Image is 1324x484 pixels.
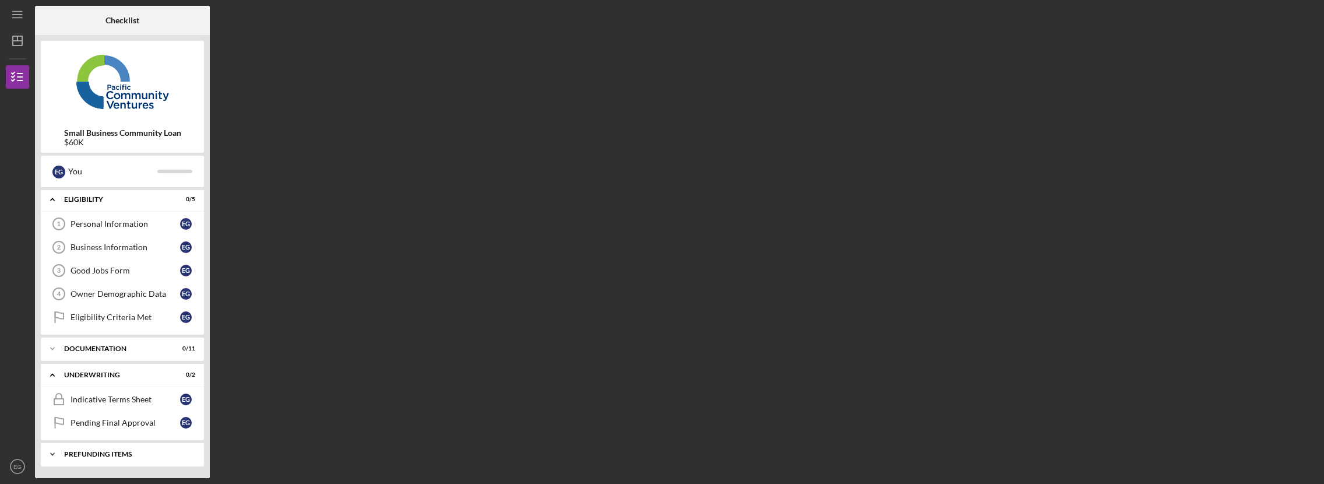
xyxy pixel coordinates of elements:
[174,345,195,352] div: 0 / 11
[71,243,180,252] div: Business Information
[180,417,192,429] div: E G
[47,282,198,306] a: 4Owner Demographic DataEG
[71,219,180,229] div: Personal Information
[64,345,166,352] div: Documentation
[13,464,22,470] text: EG
[180,241,192,253] div: E G
[57,267,61,274] tspan: 3
[71,313,180,322] div: Eligibility Criteria Met
[6,455,29,478] button: EG
[180,218,192,230] div: E G
[105,16,139,25] b: Checklist
[47,259,198,282] a: 3Good Jobs FormEG
[64,451,189,458] div: Prefunding Items
[64,128,181,138] b: Small Business Community Loan
[47,306,198,329] a: Eligibility Criteria MetEG
[71,266,180,275] div: Good Jobs Form
[41,47,204,117] img: Product logo
[174,371,195,378] div: 0 / 2
[71,289,180,299] div: Owner Demographic Data
[71,418,180,427] div: Pending Final Approval
[47,236,198,259] a: 2Business InformationEG
[64,138,181,147] div: $60K
[57,290,61,297] tspan: 4
[180,288,192,300] div: E G
[180,265,192,276] div: E G
[57,220,61,227] tspan: 1
[174,196,195,203] div: 0 / 5
[180,394,192,405] div: E G
[47,212,198,236] a: 1Personal InformationEG
[47,411,198,434] a: Pending Final ApprovalEG
[68,162,157,181] div: You
[180,311,192,323] div: E G
[64,371,166,378] div: Underwriting
[71,395,180,404] div: Indicative Terms Sheet
[52,166,65,178] div: E G
[47,388,198,411] a: Indicative Terms SheetEG
[57,244,61,251] tspan: 2
[64,196,166,203] div: Eligibility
